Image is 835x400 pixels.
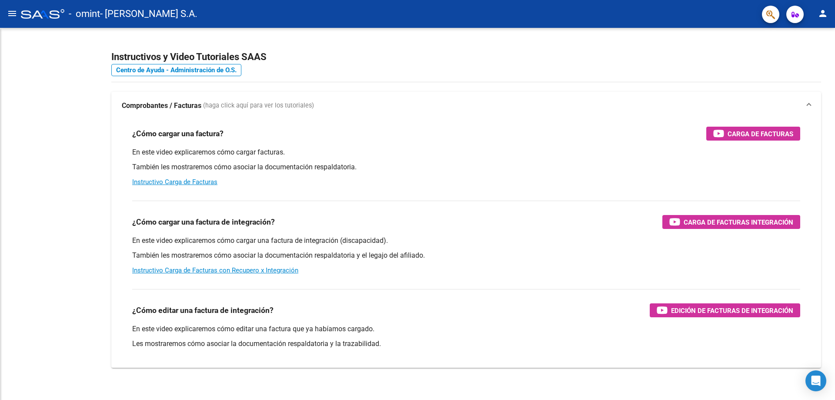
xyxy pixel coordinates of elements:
[132,251,800,260] p: También les mostraremos cómo asociar la documentación respaldatoria y el legajo del afiliado.
[203,101,314,111] span: (haga click aquí para ver los tutoriales)
[69,4,100,24] span: - omint
[111,49,821,65] h2: Instructivos y Video Tutoriales SAAS
[7,8,17,19] mat-icon: menu
[111,92,821,120] mat-expansion-panel-header: Comprobantes / Facturas (haga click aquí para ver los tutoriales)
[111,64,241,76] a: Centro de Ayuda - Administración de O.S.
[132,266,298,274] a: Instructivo Carga de Facturas con Recupero x Integración
[122,101,201,111] strong: Comprobantes / Facturas
[650,303,800,317] button: Edición de Facturas de integración
[111,120,821,368] div: Comprobantes / Facturas (haga click aquí para ver los tutoriales)
[132,304,274,316] h3: ¿Cómo editar una factura de integración?
[671,305,793,316] span: Edición de Facturas de integración
[132,148,800,157] p: En este video explicaremos cómo cargar facturas.
[728,128,793,139] span: Carga de Facturas
[706,127,800,141] button: Carga de Facturas
[132,216,275,228] h3: ¿Cómo cargar una factura de integración?
[132,162,800,172] p: También les mostraremos cómo asociar la documentación respaldatoria.
[684,217,793,228] span: Carga de Facturas Integración
[132,339,800,349] p: Les mostraremos cómo asociar la documentación respaldatoria y la trazabilidad.
[132,178,217,186] a: Instructivo Carga de Facturas
[100,4,197,24] span: - [PERSON_NAME] S.A.
[132,128,224,140] h3: ¿Cómo cargar una factura?
[662,215,800,229] button: Carga de Facturas Integración
[132,236,800,245] p: En este video explicaremos cómo cargar una factura de integración (discapacidad).
[132,324,800,334] p: En este video explicaremos cómo editar una factura que ya habíamos cargado.
[805,370,826,391] div: Open Intercom Messenger
[818,8,828,19] mat-icon: person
